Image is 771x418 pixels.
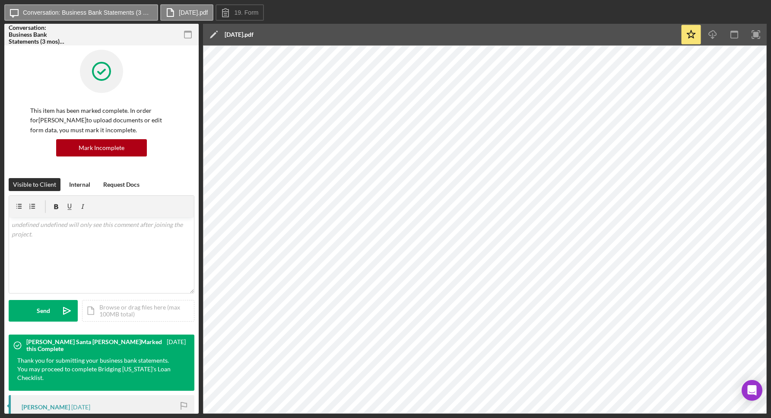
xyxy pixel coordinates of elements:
div: Request Docs [103,178,140,191]
label: 19. Form [234,9,258,16]
button: Internal [65,178,95,191]
div: [DATE].pdf [225,31,254,38]
div: Thank you for submitting your business bank statements. You may proceed to complete Bridging [US_... [17,356,177,382]
button: Send [9,300,78,322]
div: Open Intercom Messenger [742,380,762,401]
div: Conversation: Business Bank Statements (3 mos) ([PERSON_NAME]) [9,24,69,45]
label: [DATE].pdf [179,9,208,16]
label: Conversation: Business Bank Statements (3 mos) ([PERSON_NAME]) [23,9,152,16]
div: Internal [69,178,90,191]
p: This item has been marked complete. In order for [PERSON_NAME] to upload documents or edit form d... [30,106,173,135]
time: 2025-09-02 15:58 [167,338,186,352]
button: Mark Incomplete [56,139,147,156]
button: Visible to Client [9,178,60,191]
div: [PERSON_NAME] Santa [PERSON_NAME] Marked this Complete [26,338,165,352]
button: Request Docs [99,178,144,191]
div: Send [37,300,50,322]
button: 19. Form [216,4,264,21]
div: Mark Incomplete [79,139,124,156]
time: 2025-08-21 20:16 [71,404,90,411]
button: [DATE].pdf [160,4,213,21]
div: [PERSON_NAME] [22,404,70,411]
button: Conversation: Business Bank Statements (3 mos) ([PERSON_NAME]) [4,4,158,21]
div: Visible to Client [13,178,56,191]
